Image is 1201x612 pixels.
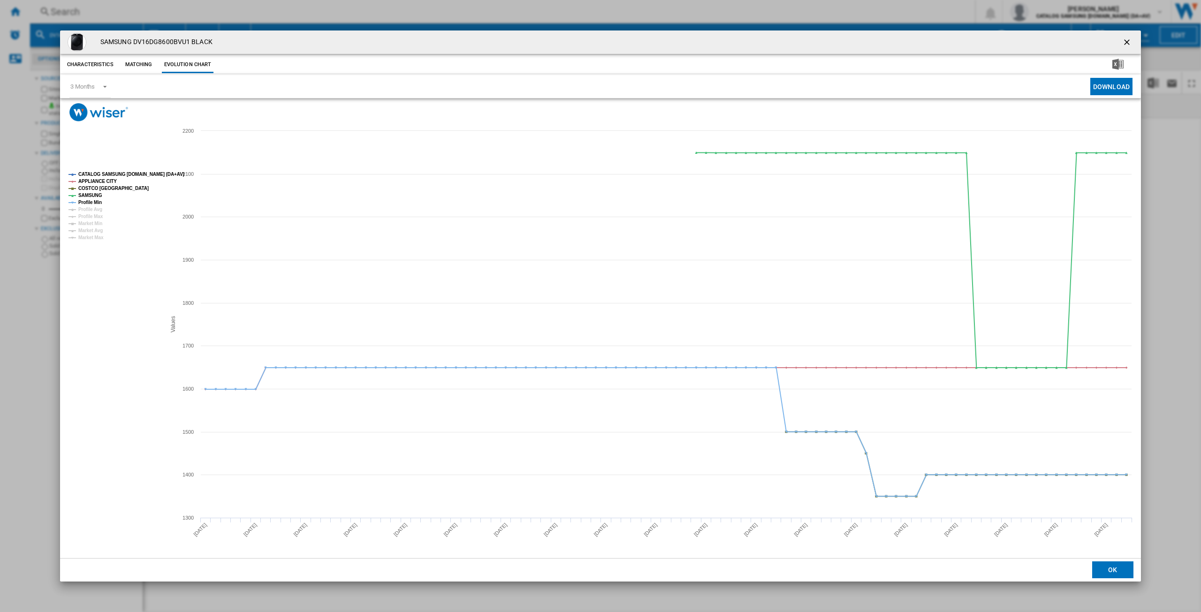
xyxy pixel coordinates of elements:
[393,522,408,537] tspan: [DATE]
[182,214,194,219] tspan: 2000
[1043,522,1058,537] tspan: [DATE]
[78,207,102,212] tspan: Profile Avg
[70,83,95,90] div: 3 Months
[743,522,758,537] tspan: [DATE]
[78,228,103,233] tspan: Market Avg
[543,522,558,537] tspan: [DATE]
[78,179,117,184] tspan: APPLIANCE CITY
[1097,56,1139,73] button: Download in Excel
[493,522,508,537] tspan: [DATE]
[65,56,116,73] button: Characteristics
[442,522,458,537] tspan: [DATE]
[96,38,213,47] h4: SAMSUNG DV16DG8600BVU1 BLACK
[170,316,176,332] tspan: Values
[192,522,208,537] tspan: [DATE]
[78,200,102,205] tspan: Profile Min
[793,522,808,537] tspan: [DATE]
[68,33,86,52] img: DV16DG8600BV.png
[693,522,708,537] tspan: [DATE]
[78,172,184,177] tspan: CATALOG SAMSUNG [DOMAIN_NAME] (DA+AV)
[643,522,658,537] tspan: [DATE]
[182,128,194,134] tspan: 2200
[78,193,102,198] tspan: SAMSUNG
[1093,522,1109,537] tspan: [DATE]
[1122,38,1133,49] ng-md-icon: getI18NText('BUTTONS.CLOSE_DIALOG')
[182,386,194,392] tspan: 1600
[843,522,859,537] tspan: [DATE]
[69,103,128,121] img: logo_wiser_300x94.png
[182,257,194,263] tspan: 1900
[182,300,194,306] tspan: 1800
[292,522,308,537] tspan: [DATE]
[1112,59,1124,70] img: excel-24x24.png
[162,56,214,73] button: Evolution chart
[78,214,103,219] tspan: Profile Max
[182,472,194,477] tspan: 1400
[182,343,194,348] tspan: 1700
[182,515,194,521] tspan: 1300
[1118,33,1137,52] button: getI18NText('BUTTONS.CLOSE_DIALOG')
[78,235,104,240] tspan: Market Max
[1092,561,1133,578] button: OK
[593,522,608,537] tspan: [DATE]
[78,186,149,191] tspan: COSTCO [GEOGRAPHIC_DATA]
[1090,78,1133,95] button: Download
[118,56,160,73] button: Matching
[60,30,1141,582] md-dialog: Product popup
[342,522,358,537] tspan: [DATE]
[182,429,194,435] tspan: 1500
[893,522,908,537] tspan: [DATE]
[243,522,258,537] tspan: [DATE]
[943,522,958,537] tspan: [DATE]
[993,522,1009,537] tspan: [DATE]
[78,221,102,226] tspan: Market Min
[182,171,194,177] tspan: 2100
